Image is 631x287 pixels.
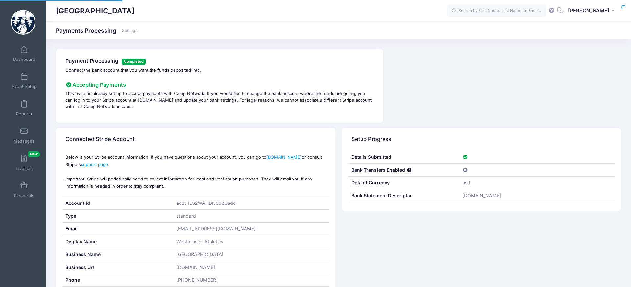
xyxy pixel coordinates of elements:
div: Details Submitted [348,151,459,163]
div: standard [174,210,329,222]
div: [DOMAIN_NAME] [174,261,329,274]
a: Event Setup [9,69,40,92]
button: [PERSON_NAME] [564,3,621,18]
span: Event Setup [12,84,36,89]
h3: Setup Progress [351,130,391,149]
span: Messages [13,138,35,144]
span: [PERSON_NAME] [568,7,609,14]
h3: Connected Stripe Account [65,130,135,149]
h1: [GEOGRAPHIC_DATA] [56,3,134,18]
h1: Payments Processing [56,27,138,34]
p: This event is already set up to accept payments with Camp Network. If you would like to change th... [65,90,373,110]
div: Type [62,210,174,222]
div: Account Id [62,197,174,209]
div: Email [62,223,174,235]
a: support page [81,162,108,167]
h4: Payment Processing [65,58,373,65]
div: Business Url [62,261,174,274]
span: Reports [16,111,32,117]
a: Messages [9,124,40,147]
h4: Accepting Payments [65,82,373,88]
div: Bank Statement Descriptor [348,189,459,202]
a: Financials [9,179,40,202]
a: Dashboard [9,42,40,65]
a: [DOMAIN_NAME] [266,155,302,160]
span: Dashboard [13,57,35,62]
div: [PHONE_NUMBER] [174,274,329,286]
u: Important [65,176,84,181]
input: Search by First Name, Last Name, or Email... [447,4,546,17]
span: Financials [14,193,34,199]
div: [GEOGRAPHIC_DATA] [174,248,329,261]
div: acct_1LS2WAHDN832Usdc [174,197,329,209]
div: Display Name [62,235,174,248]
img: Westminster College [11,10,35,35]
div: Phone [62,274,174,286]
a: Reports [9,97,40,120]
div: Business Name [62,248,174,261]
div: Westminster Athletics [174,235,329,248]
div: usd [459,177,615,189]
div: [EMAIL_ADDRESS][DOMAIN_NAME] [174,223,329,235]
div: Bank Transfers Enabled [348,164,459,176]
div: [DOMAIN_NAME] [459,189,615,202]
span: Invoices [16,166,33,171]
span: New [28,151,40,157]
a: InvoicesNew [9,151,40,174]
a: Settings [122,28,138,33]
p: Connect the bank account that you want the funds deposited into. [65,67,373,74]
p: Below is your Stripe account information. If you have questions about your account, you can go to... [65,154,326,190]
span: Completed [122,59,146,65]
div: Default Currency [348,177,459,189]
